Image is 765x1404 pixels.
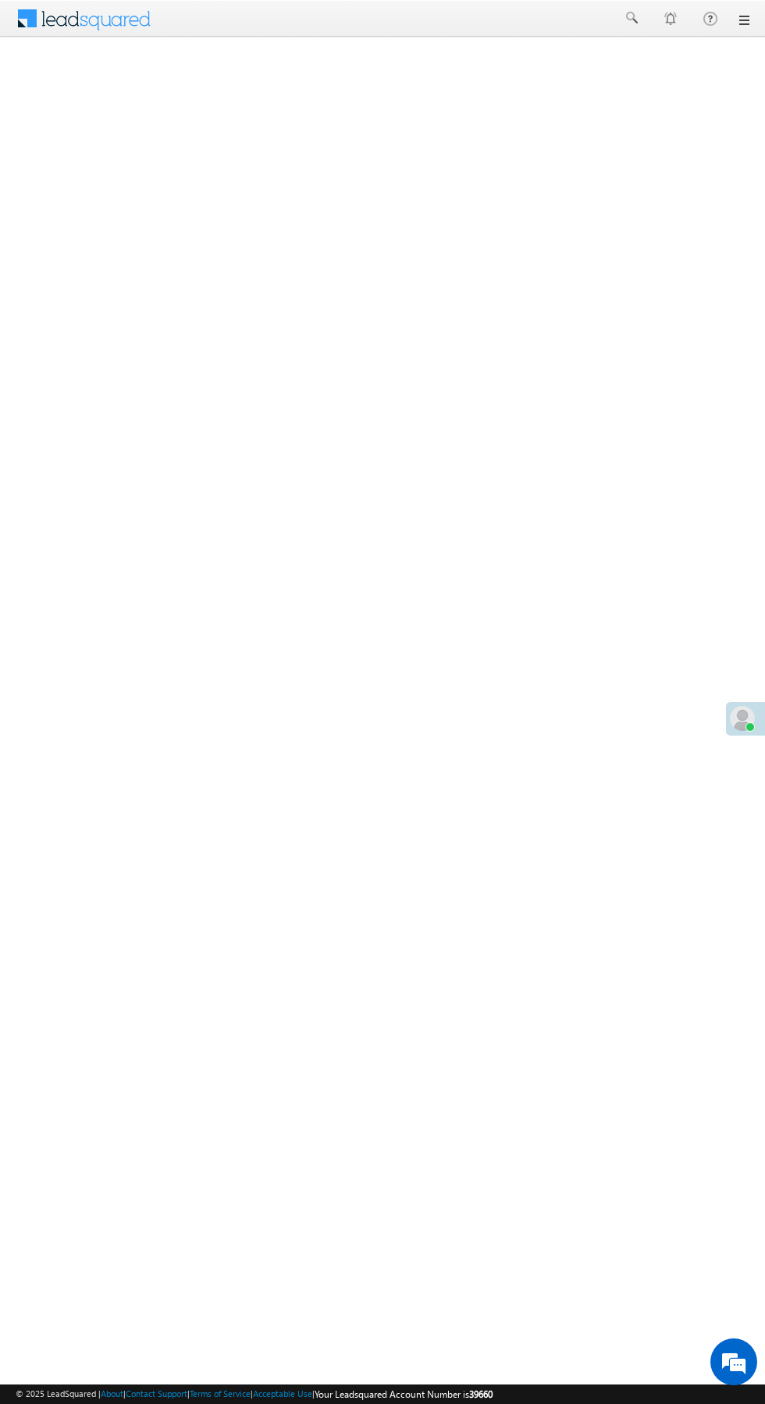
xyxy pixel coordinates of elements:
[16,1387,493,1402] span: © 2025 LeadSquared | | | | |
[190,1388,251,1399] a: Terms of Service
[126,1388,187,1399] a: Contact Support
[101,1388,123,1399] a: About
[253,1388,312,1399] a: Acceptable Use
[469,1388,493,1400] span: 39660
[315,1388,493,1400] span: Your Leadsquared Account Number is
